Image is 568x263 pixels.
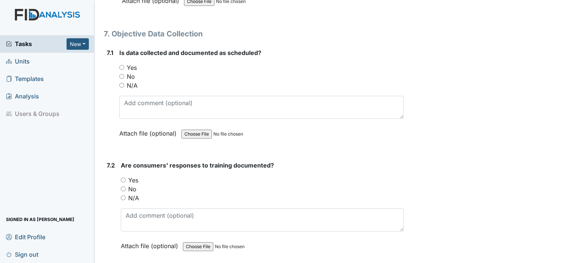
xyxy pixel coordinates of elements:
[6,91,39,102] span: Analysis
[119,125,180,138] label: Attach file (optional)
[127,63,137,72] label: Yes
[121,237,181,250] label: Attach file (optional)
[119,74,124,79] input: No
[119,49,261,56] span: Is data collected and documented as scheduled?
[119,83,124,88] input: N/A
[104,28,404,39] h1: 7. Objective Data Collection
[67,38,89,50] button: New
[6,249,38,260] span: Sign out
[121,162,274,169] span: Are consumers' responses to training documented?
[107,48,113,57] label: 7.1
[128,176,138,185] label: Yes
[121,178,126,182] input: Yes
[6,56,30,67] span: Units
[127,72,135,81] label: No
[6,231,45,243] span: Edit Profile
[121,186,126,191] input: No
[6,73,44,85] span: Templates
[119,65,124,70] input: Yes
[107,161,115,170] label: 7.2
[127,81,138,90] label: N/A
[121,195,126,200] input: N/A
[128,194,139,202] label: N/A
[128,185,136,194] label: No
[6,214,74,225] span: Signed in as [PERSON_NAME]
[6,39,67,48] a: Tasks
